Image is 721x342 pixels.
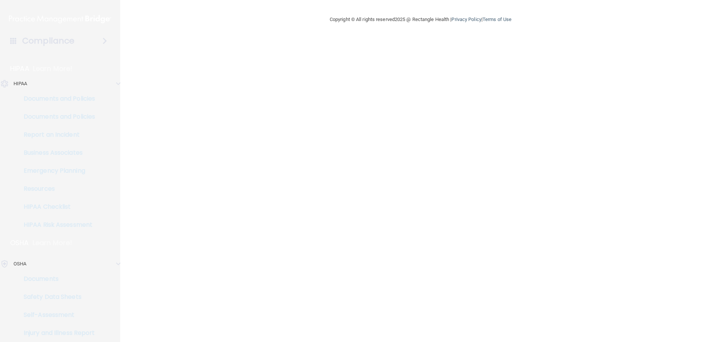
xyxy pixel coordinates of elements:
a: Terms of Use [483,17,511,22]
div: Copyright © All rights reserved 2025 @ Rectangle Health | | [284,8,558,32]
p: HIPAA [10,64,29,73]
p: Self-Assessment [5,311,107,319]
p: Documents and Policies [5,113,107,121]
p: OSHA [14,259,26,268]
p: Learn More! [33,238,72,247]
h4: Compliance [22,36,74,46]
img: PMB logo [9,12,111,27]
p: Resources [5,185,107,193]
p: HIPAA Risk Assessment [5,221,107,229]
p: Business Associates [5,149,107,157]
p: Documents and Policies [5,95,107,102]
a: Privacy Policy [451,17,481,22]
p: Documents [5,275,107,283]
p: HIPAA Checklist [5,203,107,211]
p: Learn More! [33,64,73,73]
p: Safety Data Sheets [5,293,107,301]
p: Emergency Planning [5,167,107,175]
p: Report an Incident [5,131,107,139]
p: OSHA [10,238,29,247]
p: HIPAA [14,79,27,88]
p: Injury and Illness Report [5,329,107,337]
